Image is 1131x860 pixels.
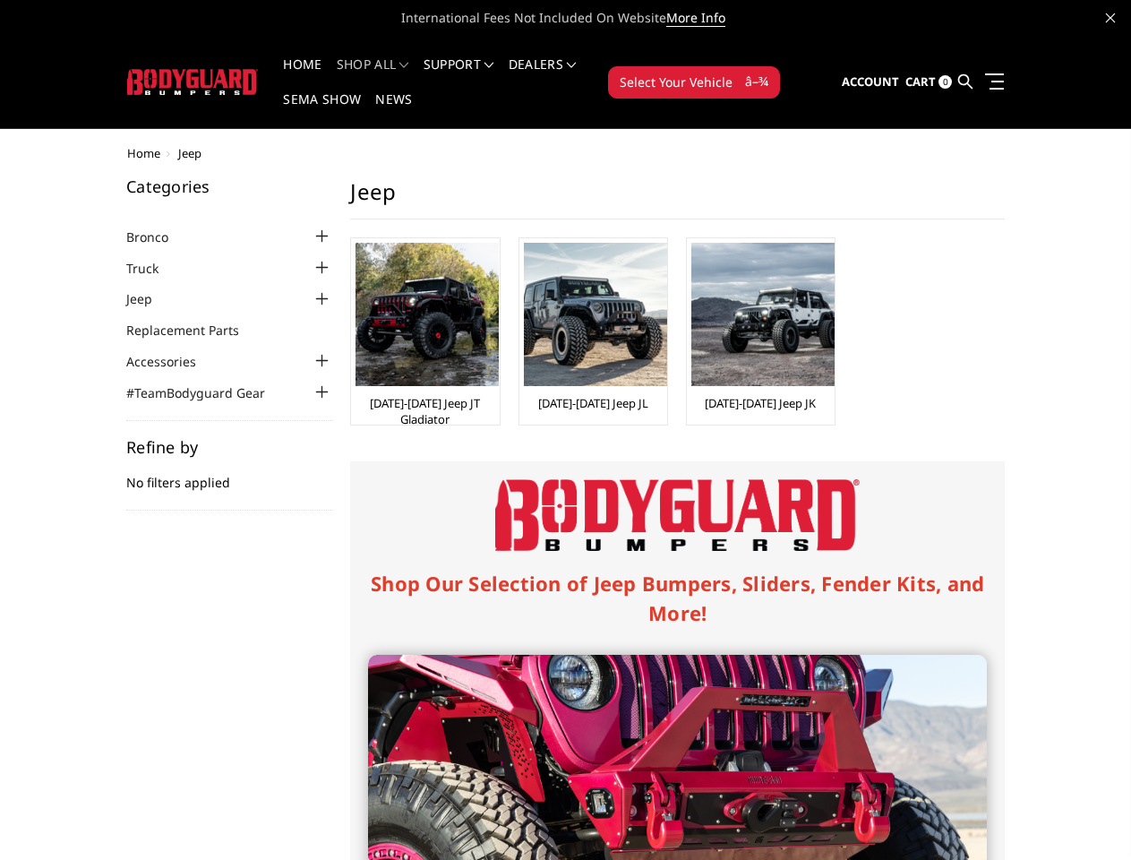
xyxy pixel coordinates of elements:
[283,58,321,93] a: Home
[126,352,218,371] a: Accessories
[337,58,409,93] a: shop all
[126,259,181,278] a: Truck
[495,479,860,551] img: Bodyguard Bumpers Logo
[620,73,733,91] span: Select Your Vehicle
[356,395,494,427] a: [DATE]-[DATE] Jeep JT Gladiator
[424,58,494,93] a: Support
[509,58,577,93] a: Dealers
[126,439,332,455] h5: Refine by
[842,58,899,107] a: Account
[127,145,160,161] a: Home
[905,58,952,107] a: Cart 0
[1041,774,1131,860] iframe: Chat Widget
[178,145,201,161] span: Jeep
[938,75,952,89] span: 0
[283,93,361,128] a: SEMA Show
[538,395,648,411] a: [DATE]-[DATE] Jeep JL
[126,321,261,340] a: Replacement Parts
[350,178,1005,219] h1: Jeep
[126,228,191,246] a: Bronco
[666,9,725,27] a: More Info
[368,569,987,628] h1: Shop Our Selection of Jeep Bumpers, Sliders, Fender Kits, and More!
[126,383,287,402] a: #TeamBodyguard Gear
[745,72,768,90] span: â–¾
[126,289,175,308] a: Jeep
[905,73,936,90] span: Cart
[705,395,816,411] a: [DATE]-[DATE] Jeep JK
[127,69,259,95] img: BODYGUARD BUMPERS
[126,178,332,194] h5: Categories
[842,73,899,90] span: Account
[375,93,412,128] a: News
[608,66,780,99] button: Select Your Vehicle
[126,439,332,511] div: No filters applied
